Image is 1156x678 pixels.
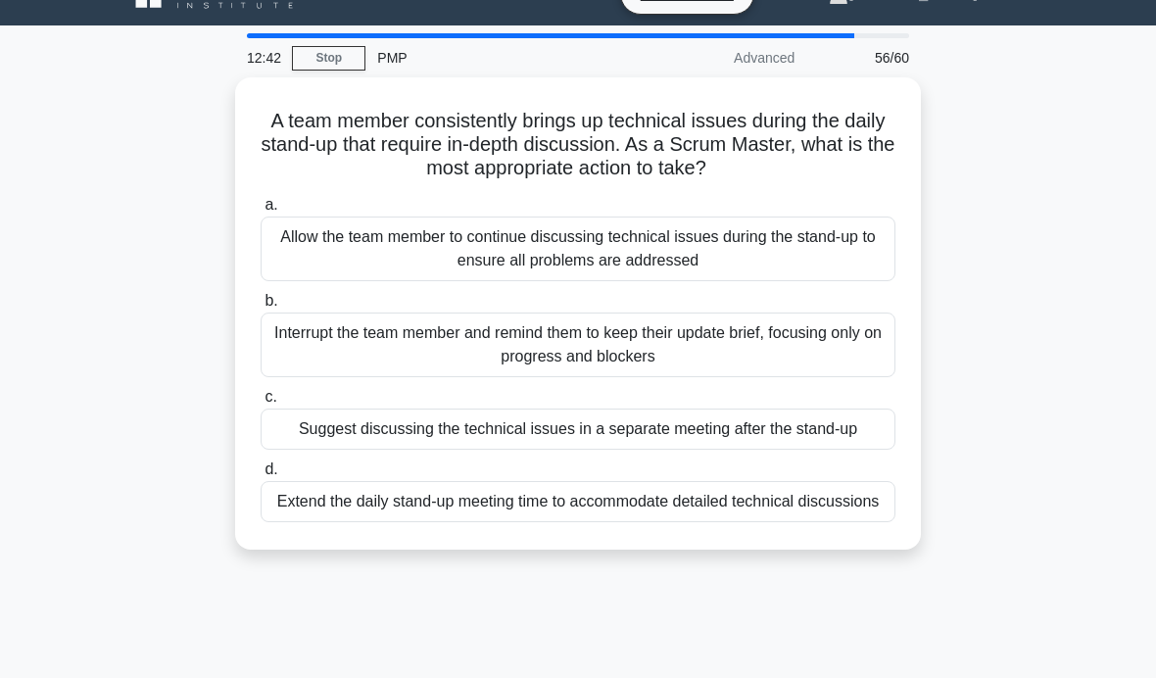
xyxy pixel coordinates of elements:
div: 56/60 [806,38,921,77]
div: 12:42 [235,38,292,77]
div: PMP [365,38,635,77]
div: Suggest discussing the technical issues in a separate meeting after the stand-up [261,409,895,450]
span: d. [265,460,277,477]
h5: A team member consistently brings up technical issues during the daily stand-up that require in-d... [259,109,897,181]
span: b. [265,292,277,309]
div: Extend the daily stand-up meeting time to accommodate detailed technical discussions [261,481,895,522]
a: Stop [292,46,365,71]
div: Interrupt the team member and remind them to keep their update brief, focusing only on progress a... [261,313,895,377]
span: a. [265,196,277,213]
span: c. [265,388,276,405]
div: Advanced [635,38,806,77]
div: Allow the team member to continue discussing technical issues during the stand-up to ensure all p... [261,217,895,281]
